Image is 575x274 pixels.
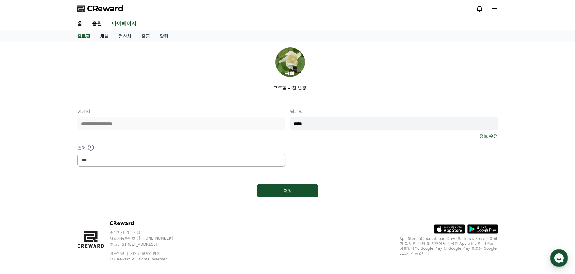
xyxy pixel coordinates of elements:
a: CReward [77,4,123,14]
p: 이메일 [77,108,285,114]
a: 이용약관 [110,251,129,256]
span: CReward [87,4,123,14]
a: 정산서 [114,30,136,42]
span: 홈 [19,204,23,209]
a: 홈 [72,17,87,30]
a: 설정 [79,195,118,210]
p: © CReward All Rights Reserved. [110,257,185,262]
p: 주식회사 와이피랩 [110,230,185,235]
div: 저장 [269,188,306,194]
a: 프로필 [75,30,93,42]
span: 설정 [95,204,102,209]
a: 마이페이지 [110,17,138,30]
a: 개인정보처리방침 [130,251,160,256]
a: 음원 [87,17,107,30]
span: 대화 [56,205,64,209]
p: 언어 [77,144,285,151]
p: 사업자등록번호 : [PHONE_NUMBER] [110,236,185,241]
p: App Store, iCloud, iCloud Drive 및 iTunes Store는 미국과 그 밖의 나라 및 지역에서 등록된 Apple Inc.의 서비스 상표입니다. Goo... [400,236,498,256]
a: 홈 [2,195,41,210]
a: 알림 [155,30,173,42]
p: 주소 : [STREET_ADDRESS] [110,242,185,247]
a: 채널 [95,30,114,42]
p: CReward [110,220,185,227]
img: profile_image [275,47,305,77]
a: 대화 [41,195,79,210]
a: 정보 수정 [479,133,498,139]
a: 출금 [136,30,155,42]
label: 프로필 사진 변경 [265,82,315,93]
p: 닉네임 [290,108,498,114]
button: 저장 [257,184,318,197]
